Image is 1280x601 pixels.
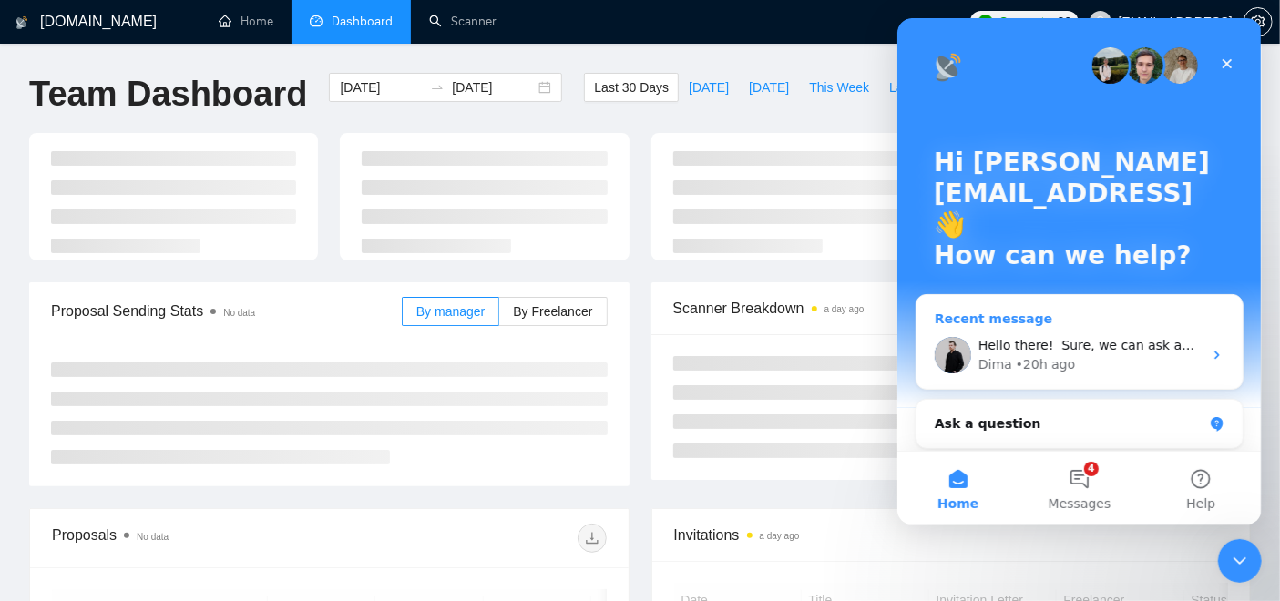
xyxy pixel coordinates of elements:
[1094,15,1107,28] span: user
[799,73,879,102] button: This Week
[52,524,329,553] div: Proposals
[513,304,592,319] span: By Freelancer
[51,300,402,322] span: Proposal Sending Stats
[29,73,307,116] h1: Team Dashboard
[897,18,1262,525] iframe: Intercom live chat
[824,304,865,314] time: a day ago
[674,524,1229,546] span: Invitations
[679,73,739,102] button: [DATE]
[223,308,255,318] span: No data
[1058,12,1071,32] span: 36
[889,77,949,97] span: Last Week
[998,12,1053,32] span: Connects:
[584,73,679,102] button: Last 30 Days
[1244,15,1273,29] a: setting
[332,14,393,29] span: Dashboard
[429,14,497,29] a: searchScanner
[137,532,169,542] span: No data
[310,15,323,27] span: dashboard
[452,77,535,97] input: End date
[15,8,28,37] img: logo
[1244,7,1273,36] button: setting
[760,531,800,541] time: a day ago
[739,73,799,102] button: [DATE]
[430,80,445,95] span: to
[673,297,1230,320] span: Scanner Breakdown
[809,77,869,97] span: This Week
[689,77,729,97] span: [DATE]
[416,304,485,319] span: By manager
[749,77,789,97] span: [DATE]
[1244,15,1272,29] span: setting
[978,15,993,29] img: upwork-logo.png
[879,73,959,102] button: Last Week
[1218,539,1262,583] iframe: Intercom live chat
[594,77,669,97] span: Last 30 Days
[219,14,273,29] a: homeHome
[340,77,423,97] input: Start date
[430,80,445,95] span: swap-right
